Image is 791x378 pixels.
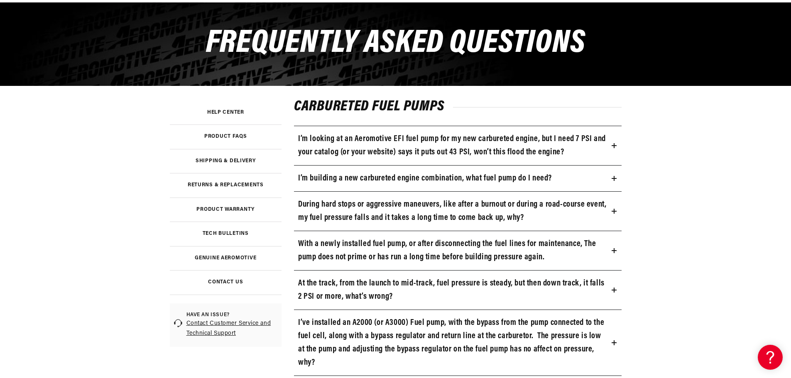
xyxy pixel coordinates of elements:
summary: With a newly installed fuel pump, or after disconnecting the fuel lines for maintenance, The pump... [294,231,622,270]
h3: During hard stops or aggressive maneuvers, like after a burnout or during a road-course event, my... [298,198,608,224]
h3: At the track, from the launch to mid-track, fuel pressure is steady, but then down track, it fall... [298,277,608,303]
h3: I’m looking at an Aeromotive EFI fuel pump for my new carbureted engine, but I need 7 PSI and you... [298,132,608,159]
a: Contact Customer Service and Technical Support [186,319,278,339]
h3: Returns & Replacements [188,183,264,188]
h3: With a newly installed fuel pump, or after disconnecting the fuel lines for maintenance, The pump... [298,237,608,264]
h3: Tech Bulletins [203,232,249,236]
h3: I’m building a new carbureted engine combination, what fuel pump do I need? [298,172,552,185]
a: Shipping & Delivery [170,149,282,173]
h3: Help Center [207,110,244,115]
summary: I’ve installed an A2000 (or A3000) Fuel pump, with the bypass from the pump connected to the fuel... [294,310,622,376]
span: Have an issue? [186,312,278,319]
h3: Product Warranty [196,207,255,212]
a: Product Warranty [170,198,282,222]
h3: Contact Us [208,280,243,285]
h3: Product FAQs [204,134,247,139]
a: Genuine Aeromotive [170,246,282,271]
a: Product FAQs [170,124,282,149]
summary: At the track, from the launch to mid-track, fuel pressure is steady, but then down track, it fall... [294,271,622,310]
a: Returns & Replacements [170,173,282,198]
a: Contact Us [170,270,282,295]
summary: I’m building a new carbureted engine combination, what fuel pump do I need? [294,166,622,191]
summary: During hard stops or aggressive maneuvers, like after a burnout or during a road-course event, my... [294,192,622,231]
a: Tech Bulletins [170,222,282,246]
a: Help Center [170,100,282,125]
span: Carbureted Fuel Pumps [294,99,453,114]
h3: Genuine Aeromotive [195,256,256,261]
span: Frequently Asked Questions [206,27,585,60]
h3: Shipping & Delivery [196,159,256,163]
h3: I’ve installed an A2000 (or A3000) Fuel pump, with the bypass from the pump connected to the fuel... [298,316,608,369]
summary: I’m looking at an Aeromotive EFI fuel pump for my new carbureted engine, but I need 7 PSI and you... [294,126,622,165]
